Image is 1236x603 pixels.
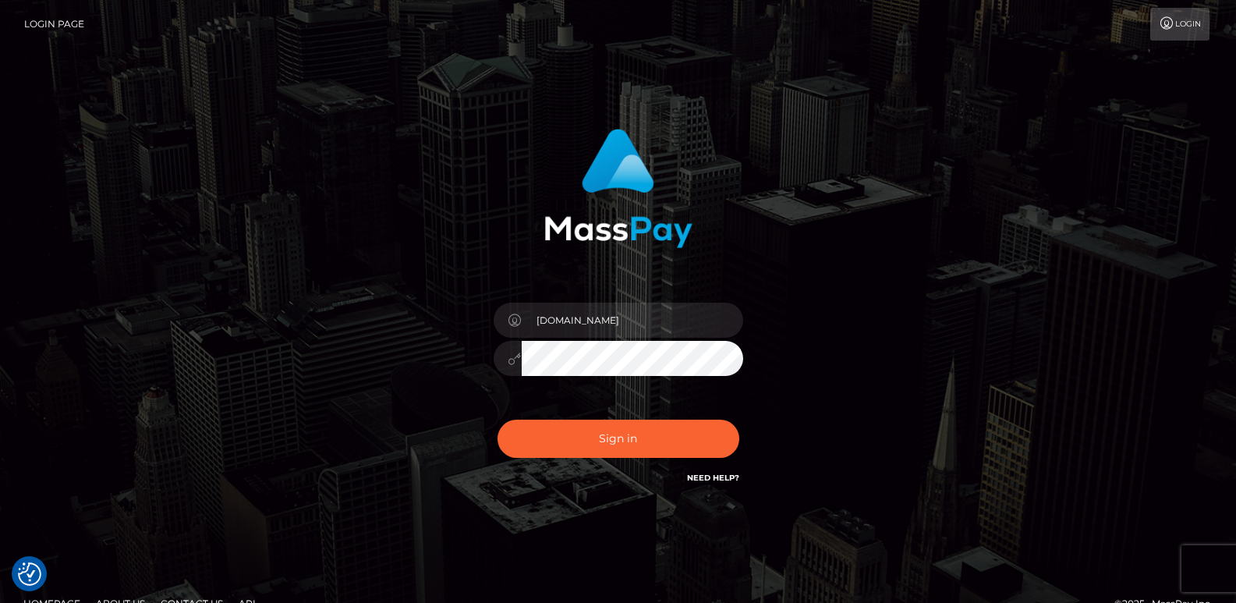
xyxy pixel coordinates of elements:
a: Need Help? [687,473,739,483]
input: Username... [522,303,743,338]
button: Consent Preferences [18,562,41,586]
a: Login [1150,8,1209,41]
a: Login Page [24,8,84,41]
img: MassPay Login [544,129,692,248]
img: Revisit consent button [18,562,41,586]
button: Sign in [498,420,739,458]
